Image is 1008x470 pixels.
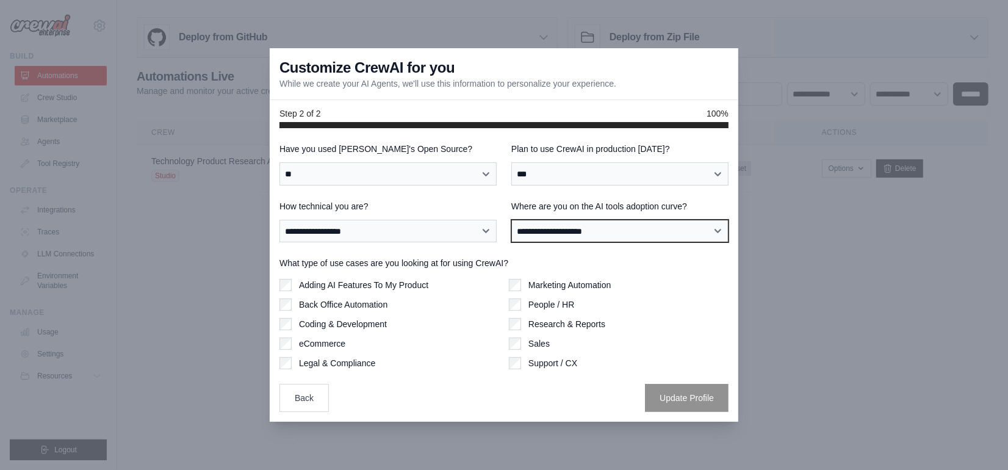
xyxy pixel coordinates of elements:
label: What type of use cases are you looking at for using CrewAI? [279,257,729,269]
button: Back [279,384,329,412]
p: While we create your AI Agents, we'll use this information to personalize your experience. [279,78,616,90]
label: People / HR [528,298,574,311]
label: Back Office Automation [299,298,387,311]
label: Where are you on the AI tools adoption curve? [511,200,729,212]
h3: Customize CrewAI for you [279,58,455,78]
label: Coding & Development [299,318,387,330]
iframe: Chat Widget [947,411,1008,470]
span: 100% [707,107,729,120]
label: Plan to use CrewAI in production [DATE]? [511,143,729,155]
label: How technical you are? [279,200,497,212]
label: Legal & Compliance [299,357,375,369]
label: Sales [528,338,550,350]
label: Adding AI Features To My Product [299,279,428,291]
label: Have you used [PERSON_NAME]'s Open Source? [279,143,497,155]
label: eCommerce [299,338,345,350]
label: Support / CX [528,357,577,369]
label: Marketing Automation [528,279,611,291]
label: Research & Reports [528,318,605,330]
button: Update Profile [645,384,729,412]
span: Step 2 of 2 [279,107,321,120]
